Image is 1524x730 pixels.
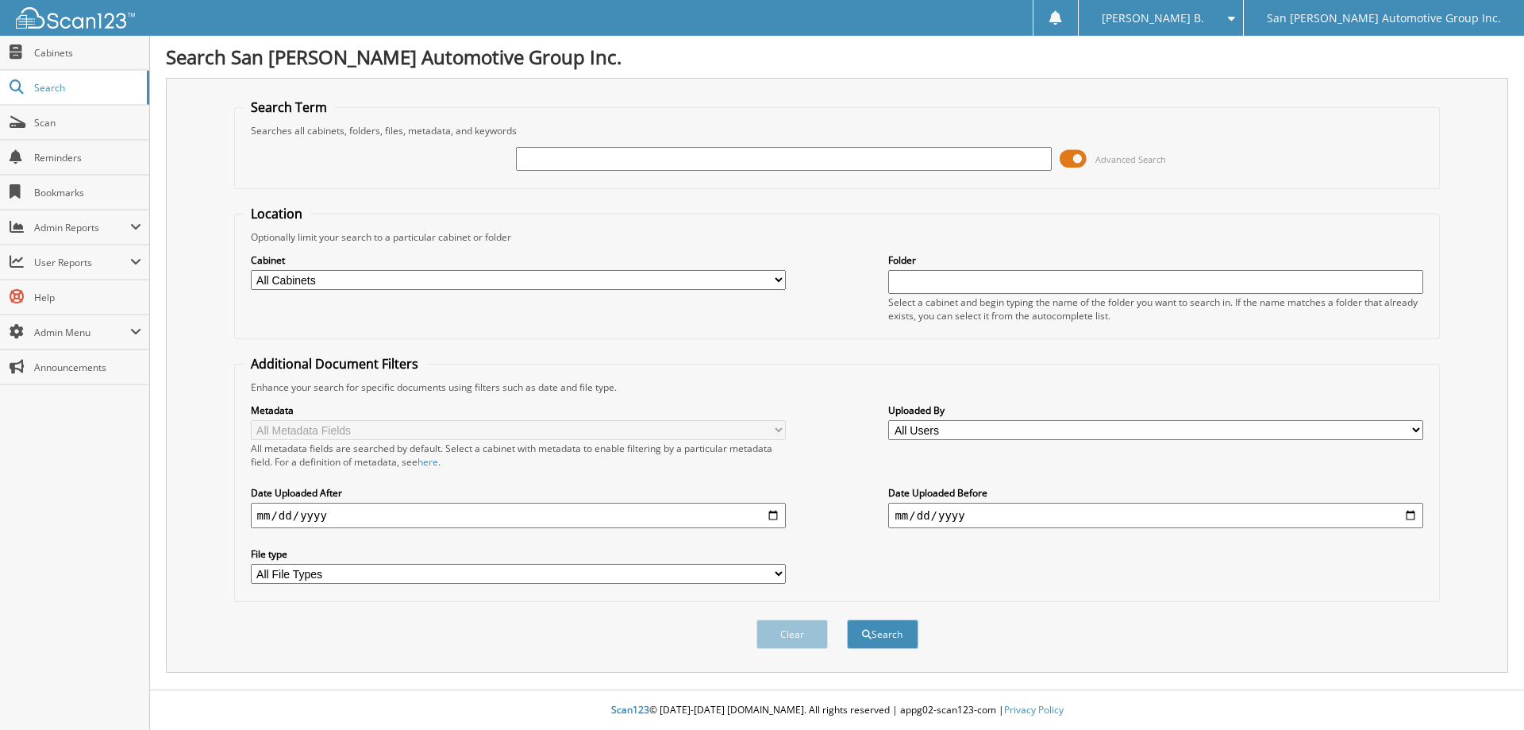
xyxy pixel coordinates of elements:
label: Metadata [251,404,786,417]
div: Optionally limit your search to a particular cabinet or folder [243,230,1432,244]
span: Reminders [34,151,141,164]
span: Search [34,81,139,95]
label: File type [251,547,786,561]
a: here [418,455,438,469]
legend: Additional Document Filters [243,355,426,373]
div: Select a cabinet and begin typing the name of the folder you want to search in. If the name match... [888,295,1423,323]
legend: Search Term [243,98,335,116]
span: Scan [34,116,141,129]
img: scan123-logo-white.svg [16,7,135,29]
span: User Reports [34,256,130,269]
div: © [DATE]-[DATE] [DOMAIN_NAME]. All rights reserved | appg02-scan123-com | [150,691,1524,730]
input: start [251,503,786,528]
label: Uploaded By [888,404,1423,417]
label: Folder [888,253,1423,267]
h1: Search San [PERSON_NAME] Automotive Group Inc. [166,44,1508,70]
label: Date Uploaded After [251,486,786,500]
label: Cabinet [251,253,786,267]
div: Searches all cabinets, folders, files, metadata, and keywords [243,124,1432,137]
label: Date Uploaded Before [888,486,1423,500]
span: Bookmarks [34,186,141,199]
span: [PERSON_NAME] B. [1102,14,1204,23]
span: Admin Reports [34,221,130,234]
legend: Location [243,205,310,222]
input: end [888,503,1423,528]
div: All metadata fields are searched by default. Select a cabinet with metadata to enable filtering b... [251,442,786,469]
button: Clear [756,620,828,649]
span: Scan123 [611,703,649,716]
a: Privacy Policy [1004,703,1064,716]
span: Help [34,291,141,304]
span: San [PERSON_NAME] Automotive Group Inc. [1267,14,1501,23]
span: Advanced Search [1095,153,1166,165]
span: Admin Menu [34,326,130,339]
span: Announcements [34,361,141,374]
button: Search [847,620,918,649]
div: Enhance your search for specific documents using filters such as date and file type. [243,380,1432,394]
span: Cabinets [34,46,141,60]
